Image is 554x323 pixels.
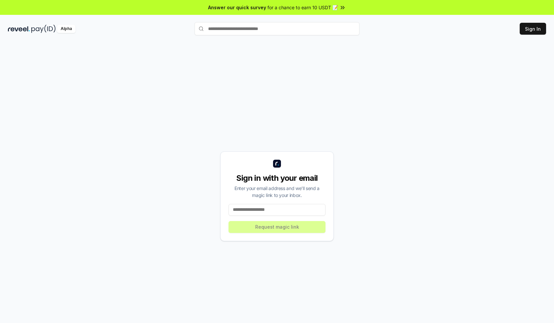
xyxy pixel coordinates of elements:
[229,173,325,183] div: Sign in with your email
[520,23,546,35] button: Sign In
[8,25,30,33] img: reveel_dark
[208,4,266,11] span: Answer our quick survey
[273,160,281,168] img: logo_small
[229,185,325,199] div: Enter your email address and we’ll send a magic link to your inbox.
[57,25,76,33] div: Alpha
[31,25,56,33] img: pay_id
[267,4,338,11] span: for a chance to earn 10 USDT 📝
